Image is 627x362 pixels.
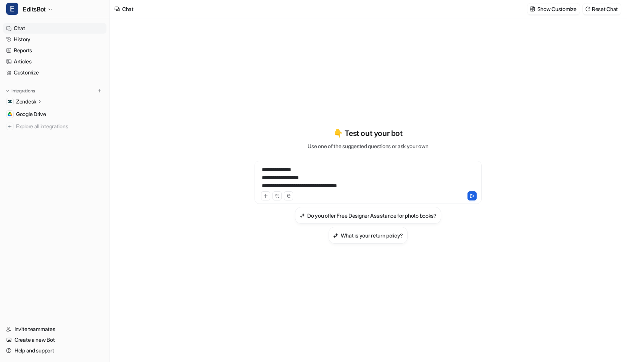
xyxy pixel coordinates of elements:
[6,123,14,130] img: explore all integrations
[3,87,37,95] button: Integrations
[3,121,106,132] a: Explore all integrations
[97,88,102,94] img: menu_add.svg
[16,98,36,105] p: Zendesk
[300,213,305,218] img: Do you offer Free Designer Assistance for photo books?
[11,88,35,94] p: Integrations
[3,23,106,34] a: Chat
[3,109,106,120] a: Google DriveGoogle Drive
[583,3,621,15] button: Reset Chat
[8,99,12,104] img: Zendesk
[308,142,428,150] p: Use one of the suggested questions or ask your own
[334,128,402,139] p: 👇 Test out your bot
[527,3,580,15] button: Show Customize
[8,112,12,116] img: Google Drive
[307,212,437,220] h3: Do you offer Free Designer Assistance for photo books?
[6,3,18,15] span: E
[585,6,590,12] img: reset
[3,345,106,356] a: Help and support
[341,231,403,239] h3: What is your return policy?
[16,110,46,118] span: Google Drive
[537,5,577,13] p: Show Customize
[3,45,106,56] a: Reports
[3,324,106,335] a: Invite teammates
[329,227,408,244] button: What is your return policy?What is your return policy?
[3,56,106,67] a: Articles
[3,67,106,78] a: Customize
[333,233,338,238] img: What is your return policy?
[3,335,106,345] a: Create a new Bot
[122,5,134,13] div: Chat
[16,120,103,133] span: Explore all integrations
[530,6,535,12] img: customize
[295,207,441,224] button: Do you offer Free Designer Assistance for photo books?Do you offer Free Designer Assistance for p...
[3,34,106,45] a: History
[23,4,46,15] span: EditsBot
[5,88,10,94] img: expand menu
